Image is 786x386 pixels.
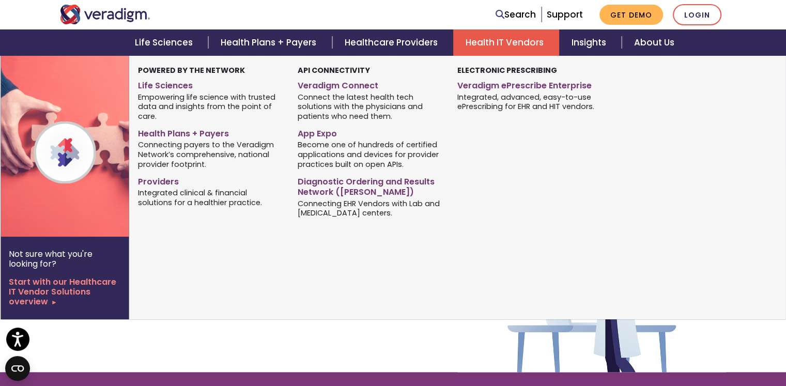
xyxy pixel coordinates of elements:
span: Connecting EHR Vendors with Lab and [MEDICAL_DATA] centers. [298,198,442,218]
a: Get Demo [599,5,663,25]
a: Insights [559,29,622,56]
a: Providers [138,173,282,188]
strong: Powered by the Network [138,65,245,75]
span: Connecting payers to the Veradigm Network’s comprehensive, national provider footprint. [138,140,282,169]
img: Veradigm Network [1,56,167,237]
strong: Electronic Prescribing [457,65,557,75]
span: Connect the latest health tech solutions with the physicians and patients who need them. [298,91,442,121]
a: Life Sciences [138,76,282,91]
a: Life Sciences [122,29,208,56]
a: Diagnostic Ordering and Results Network ([PERSON_NAME]) [298,173,442,198]
a: Login [673,4,721,25]
span: Become one of hundreds of certified applications and devices for provider practices built on open... [298,140,442,169]
span: Integrated, advanced, easy-to-use ePrescribing for EHR and HIT vendors. [457,91,602,112]
a: Search [496,8,536,22]
a: Start with our Healthcare IT Vendor Solutions overview [9,277,120,307]
span: Integrated clinical & financial solutions for a healthier practice. [138,187,282,207]
a: Support [547,8,583,21]
img: Veradigm logo [60,5,150,24]
span: Empowering life science with trusted data and insights from the point of care. [138,91,282,121]
p: Not sure what you're looking for? [9,249,120,269]
a: Veradigm ePrescribe Enterprise [457,76,602,91]
a: Veradigm Connect [298,76,442,91]
a: App Expo [298,125,442,140]
a: Healthcare Providers [332,29,453,56]
strong: API Connectivity [298,65,370,75]
a: Health Plans + Payers [138,125,282,140]
a: Health Plans + Payers [208,29,332,56]
a: Health IT Vendors [453,29,559,56]
a: About Us [622,29,687,56]
button: Open CMP widget [5,356,30,381]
